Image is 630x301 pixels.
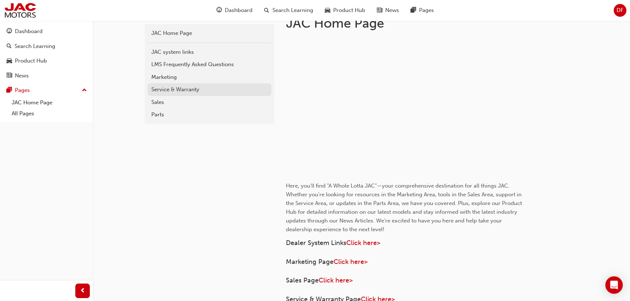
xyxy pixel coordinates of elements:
a: Service & Warranty [148,83,271,96]
div: Product Hub [15,57,47,65]
span: car-icon [7,58,12,64]
a: JAC Home Page [9,97,90,108]
a: News [3,69,90,83]
a: pages-iconPages [404,3,439,18]
a: Sales [148,96,271,109]
a: Marketing [148,71,271,84]
span: search-icon [264,6,269,15]
span: guage-icon [7,28,12,35]
div: Marketing [151,73,268,81]
div: Parts [151,111,268,119]
span: prev-icon [80,286,85,296]
span: up-icon [82,86,87,95]
img: jac-portal [4,2,37,19]
button: Pages [3,84,90,97]
span: Sales Page [286,276,319,284]
span: car-icon [324,6,330,15]
span: Dealer System Links [286,239,346,247]
div: Sales [151,98,268,107]
span: Dashboard [225,6,252,15]
a: car-iconProduct Hub [319,3,371,18]
div: Service & Warranty [151,85,268,94]
a: news-iconNews [371,3,404,18]
a: guage-iconDashboard [211,3,258,18]
div: Open Intercom Messenger [605,276,623,294]
div: LMS Frequently Asked Questions [151,60,268,69]
a: All Pages [9,108,90,119]
button: DF [614,4,626,17]
span: news-icon [7,73,12,79]
a: Search Learning [3,40,90,53]
div: Search Learning [15,42,55,51]
span: News [385,6,399,15]
div: Dashboard [15,27,43,36]
span: Pages [419,6,434,15]
div: JAC Home Page [151,29,268,37]
a: JAC system links [148,46,271,59]
span: pages-icon [410,6,416,15]
span: guage-icon [216,6,222,15]
a: Dashboard [3,25,90,38]
div: News [15,72,29,80]
a: Click here> [319,276,353,284]
a: Click here> [334,258,368,266]
span: news-icon [376,6,382,15]
span: search-icon [7,43,12,50]
a: JAC Home Page [148,27,271,40]
h1: JAC Home Page [286,15,525,31]
a: Click here> [346,239,380,247]
a: Parts [148,108,271,121]
div: Pages [15,86,30,95]
span: Search Learning [272,6,313,15]
div: JAC system links [151,48,268,56]
a: LMS Frequently Asked Questions [148,58,271,71]
span: DF [617,6,623,15]
a: Product Hub [3,54,90,68]
span: Product Hub [333,6,365,15]
span: Here, you'll find "A Whole Lotta JAC"—your comprehensive destination for all things JAC. Whether ... [286,182,523,233]
a: search-iconSearch Learning [258,3,319,18]
button: DashboardSearch LearningProduct HubNews [3,23,90,84]
span: pages-icon [7,87,12,94]
span: Marketing Page [286,258,334,266]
